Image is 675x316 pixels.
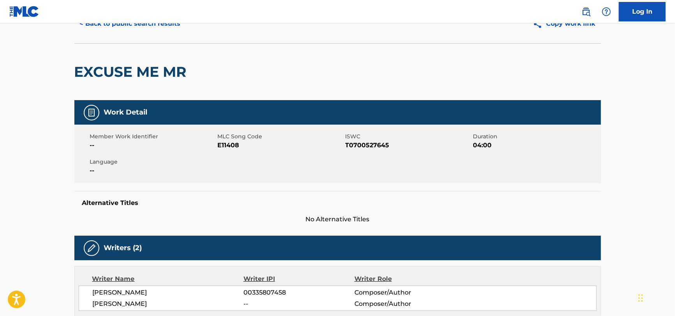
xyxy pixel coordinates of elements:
span: T0700527645 [345,141,471,150]
button: Copy work link [527,14,601,34]
div: Writer Name [92,274,244,284]
div: Help [599,4,614,19]
h5: Alternative Titles [82,199,593,207]
a: Log In [619,2,666,21]
img: Copy work link [533,19,546,29]
span: 04:00 [473,141,599,150]
span: [PERSON_NAME] [93,299,244,309]
span: -- [90,141,216,150]
h5: Work Detail [104,108,148,117]
span: Composer/Author [354,288,455,297]
img: Work Detail [87,108,96,117]
span: 00335807458 [243,288,354,297]
span: -- [90,166,216,175]
h2: EXCUSE ME MR [74,63,190,81]
img: help [602,7,611,16]
span: ISWC [345,132,471,141]
span: No Alternative Titles [74,215,601,224]
button: < Back to public search results [74,14,186,34]
div: Drag [638,286,643,310]
iframe: Chat Widget [636,279,675,316]
img: Writers [87,244,96,253]
span: MLC Song Code [218,132,344,141]
span: [PERSON_NAME] [93,288,244,297]
img: search [582,7,591,16]
div: Writer IPI [243,274,354,284]
span: Duration [473,132,599,141]
span: Language [90,158,216,166]
div: Writer Role [354,274,455,284]
span: E11408 [218,141,344,150]
img: MLC Logo [9,6,39,17]
h5: Writers (2) [104,244,142,252]
span: -- [243,299,354,309]
span: Member Work Identifier [90,132,216,141]
span: Composer/Author [354,299,455,309]
a: Public Search [578,4,594,19]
